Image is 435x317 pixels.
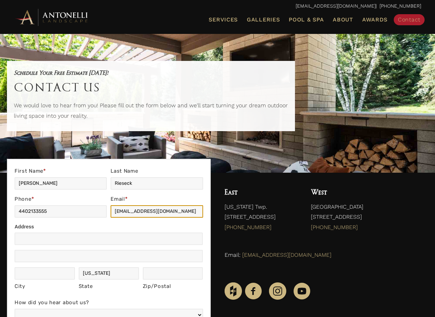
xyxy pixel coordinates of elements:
[14,8,90,27] img: Antonelli Horizontal Logo
[296,3,376,9] a: [EMAIL_ADDRESS][DOMAIN_NAME]
[209,17,238,22] span: Services
[311,224,358,230] a: [PHONE_NUMBER]
[15,194,107,205] label: Phone
[111,166,203,177] label: Last Name
[14,68,288,78] h5: Schedule Your Free Estimate [DATE]!
[289,16,324,23] span: Pool & Spa
[206,15,241,24] a: Services
[311,202,421,236] p: [GEOGRAPHIC_DATA] [STREET_ADDRESS]
[225,224,271,230] a: [PHONE_NUMBER]
[225,202,297,236] p: [US_STATE] Twp. [STREET_ADDRESS]
[111,194,203,205] label: Email
[225,282,242,300] img: Houzz
[15,223,203,233] div: Address
[79,282,139,291] div: State
[15,166,107,177] label: First Name
[362,16,388,23] span: Awards
[225,187,297,198] h4: East
[15,282,75,291] div: City
[225,252,241,258] span: Email:
[14,100,288,124] p: We would love to hear from you! Please fill out the form below and we'll start turning your dream...
[244,15,282,24] a: Galleries
[15,298,203,309] label: How did you hear about us?
[286,15,327,24] a: Pool & Spa
[14,78,288,97] h1: Contact Us
[359,15,390,24] a: Awards
[14,2,421,11] p: | [PHONE_NUMBER]
[143,282,203,291] div: Zip/Postal
[330,15,356,24] a: About
[394,14,425,25] a: Contact
[79,267,139,280] input: Michigan
[311,187,421,198] h4: West
[398,16,420,23] span: Contact
[333,17,353,22] span: About
[247,16,280,23] span: Galleries
[242,252,331,258] a: [EMAIL_ADDRESS][DOMAIN_NAME]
